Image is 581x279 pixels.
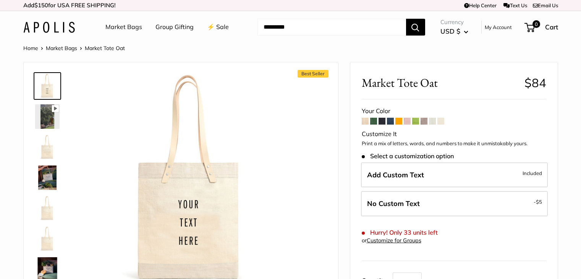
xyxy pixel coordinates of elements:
[298,70,329,78] span: Best Seller
[440,27,460,35] span: USD $
[35,135,60,159] img: Market Tote Oat
[362,152,454,160] span: Select a customization option
[545,23,558,31] span: Cart
[35,104,60,129] img: Market Tote Oat
[406,19,425,36] button: Search
[35,227,60,251] img: Market Tote Oat
[35,196,60,221] img: Market Tote Oat
[503,2,527,8] a: Text Us
[34,164,61,191] a: Market Tote Oat
[46,45,77,52] a: Market Bags
[34,2,48,9] span: $150
[34,133,61,161] a: Market Tote Oat
[524,75,546,90] span: $84
[523,169,542,178] span: Included
[362,76,519,90] span: Market Tote Oat
[362,105,546,117] div: Your Color
[534,197,542,206] span: -
[362,140,546,148] p: Print a mix of letters, words, and numbers to make it unmistakably yours.
[367,237,421,244] a: Customize for Groups
[536,199,542,205] span: $5
[367,199,420,208] span: No Custom Text
[207,21,229,33] a: ⚡️ Sale
[35,165,60,190] img: Market Tote Oat
[155,21,194,33] a: Group Gifting
[85,45,125,52] span: Market Tote Oat
[34,72,61,100] a: Market Tote Oat
[485,23,512,32] a: My Account
[34,195,61,222] a: Market Tote Oat
[362,235,421,246] div: or
[361,162,548,188] label: Add Custom Text
[34,225,61,253] a: Market Tote Oat
[361,191,548,216] label: Leave Blank
[35,74,60,98] img: Market Tote Oat
[464,2,497,8] a: Help Center
[34,103,61,130] a: Market Tote Oat
[440,25,468,37] button: USD $
[532,20,540,28] span: 0
[525,21,558,33] a: 0 Cart
[257,19,406,36] input: Search...
[23,43,125,53] nav: Breadcrumb
[533,2,558,8] a: Email Us
[367,170,424,179] span: Add Custom Text
[440,17,468,28] span: Currency
[362,229,438,236] span: Hurry! Only 33 units left
[23,45,38,52] a: Home
[105,21,142,33] a: Market Bags
[362,128,546,140] div: Customize It
[23,22,75,33] img: Apolis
